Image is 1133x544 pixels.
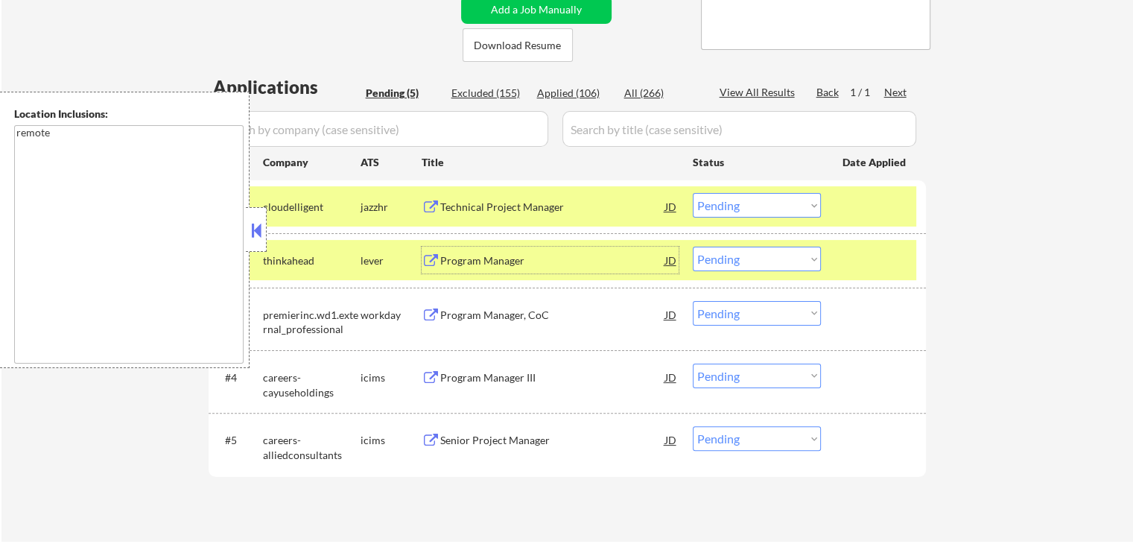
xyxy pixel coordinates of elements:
[422,155,679,170] div: Title
[693,148,821,175] div: Status
[225,370,251,385] div: #4
[361,370,422,385] div: icims
[664,193,679,220] div: JD
[213,78,361,96] div: Applications
[361,253,422,268] div: lever
[440,433,665,448] div: Senior Project Manager
[624,86,699,101] div: All (266)
[537,86,612,101] div: Applied (106)
[562,111,916,147] input: Search by title (case sensitive)
[720,85,799,100] div: View All Results
[884,85,908,100] div: Next
[664,426,679,453] div: JD
[664,247,679,273] div: JD
[440,253,665,268] div: Program Manager
[225,433,251,448] div: #5
[361,155,422,170] div: ATS
[263,200,361,215] div: cloudelligent
[451,86,526,101] div: Excluded (155)
[816,85,840,100] div: Back
[361,200,422,215] div: jazzhr
[664,364,679,390] div: JD
[263,433,361,462] div: careers-alliedconsultants
[263,308,361,337] div: premierinc.wd1.external_professional
[263,253,361,268] div: thinkahead
[263,155,361,170] div: Company
[664,301,679,328] div: JD
[361,433,422,448] div: icims
[440,200,665,215] div: Technical Project Manager
[440,308,665,323] div: Program Manager, CoC
[263,370,361,399] div: careers-cayuseholdings
[14,107,244,121] div: Location Inclusions:
[366,86,440,101] div: Pending (5)
[850,85,884,100] div: 1 / 1
[463,28,573,62] button: Download Resume
[361,308,422,323] div: workday
[213,111,548,147] input: Search by company (case sensitive)
[842,155,908,170] div: Date Applied
[440,370,665,385] div: Program Manager III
